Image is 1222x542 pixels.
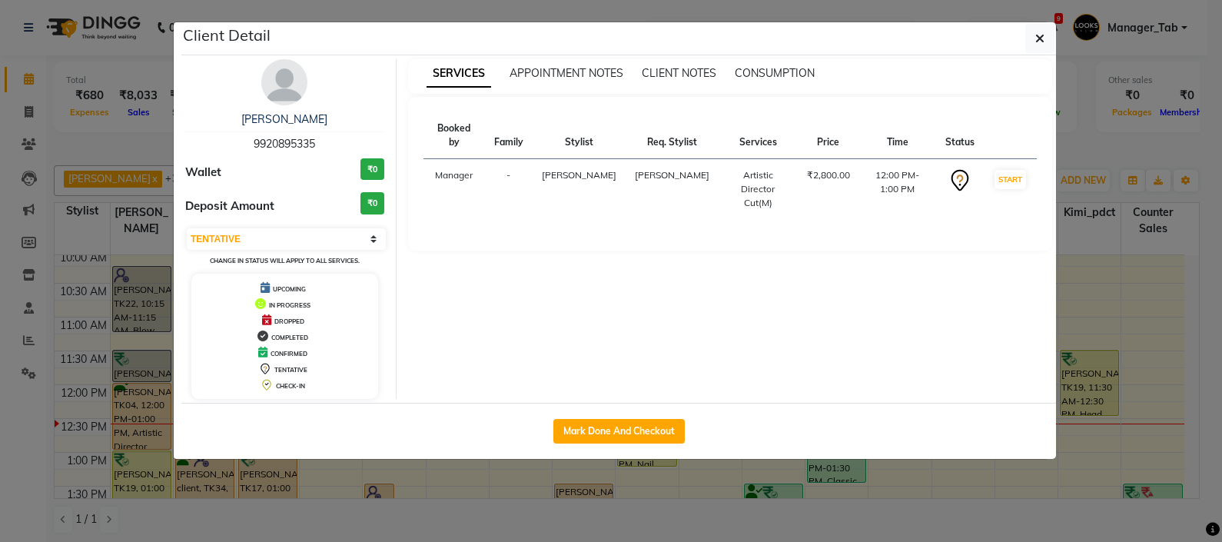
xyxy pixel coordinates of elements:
h5: Client Detail [183,24,271,47]
span: APPOINTMENT NOTES [510,66,623,80]
span: 9920895335 [254,137,315,151]
img: avatar [261,59,307,105]
td: - [485,159,533,220]
th: Stylist [533,112,626,159]
span: SERVICES [427,60,491,88]
div: Artistic Director Cut(M) [728,168,789,210]
span: CLIENT NOTES [642,66,716,80]
th: Status [936,112,984,159]
span: DROPPED [274,318,304,325]
span: Wallet [185,164,221,181]
button: Mark Done And Checkout [553,419,685,444]
h3: ₹0 [360,192,384,214]
th: Family [485,112,533,159]
th: Time [859,112,936,159]
button: START [995,170,1026,189]
span: COMPLETED [271,334,308,341]
span: CONFIRMED [271,350,307,357]
th: Req. Stylist [626,112,719,159]
span: [PERSON_NAME] [542,169,616,181]
span: UPCOMING [273,285,306,293]
span: CHECK-IN [276,382,305,390]
a: [PERSON_NAME] [241,112,327,126]
td: 12:00 PM-1:00 PM [859,159,936,220]
small: Change in status will apply to all services. [210,257,360,264]
th: Services [719,112,798,159]
th: Price [798,112,859,159]
span: Deposit Amount [185,198,274,215]
div: ₹2,800.00 [807,168,850,182]
span: CONSUMPTION [735,66,815,80]
span: [PERSON_NAME] [635,169,709,181]
span: TENTATIVE [274,366,307,374]
td: Manager [423,159,485,220]
span: IN PROGRESS [269,301,310,309]
h3: ₹0 [360,158,384,181]
th: Booked by [423,112,485,159]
